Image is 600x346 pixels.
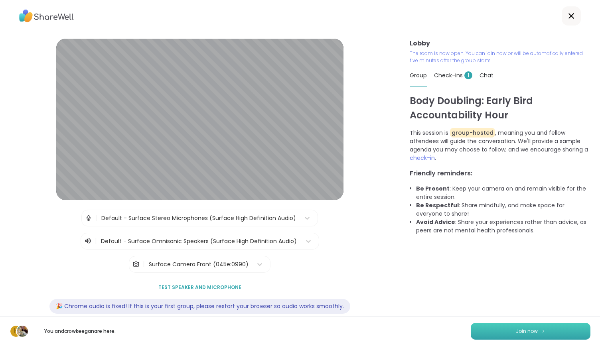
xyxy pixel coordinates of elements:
[95,236,97,246] span: |
[35,328,124,335] p: You and crowkeegan are here.
[410,50,590,64] p: The room is now open. You can join now or will be automatically entered five minutes after the gr...
[450,128,495,138] span: group-hosted
[19,7,74,25] img: ShareWell Logo
[143,256,145,272] span: |
[132,256,140,272] img: Camera
[95,210,97,226] span: |
[434,71,472,79] span: Check-ins
[410,169,590,178] h3: Friendly reminders:
[85,210,92,226] img: Microphone
[149,260,249,269] div: Surface Camera Front (045e:0990)
[49,299,350,314] div: 🎉 Chrome audio is fixed! If this is your first group, please restart your browser so audio works ...
[416,185,590,201] li: : Keep your camera on and remain visible for the entire session.
[410,39,590,48] h3: Lobby
[416,201,590,218] li: : Share mindfully, and make space for everyone to share!
[416,218,455,226] b: Avoid Advice
[17,326,28,337] img: crowkeegan
[464,71,472,79] span: 1
[416,218,590,235] li: : Share your experiences rather than advice, as peers are not mental health professionals.
[480,71,493,79] span: Chat
[410,154,435,162] span: check-in
[416,185,450,193] b: Be Present
[158,284,241,291] span: Test speaker and microphone
[516,328,538,335] span: Join now
[101,214,296,222] div: Default - Surface Stereo Microphones (Surface High Definition Audio)
[471,323,590,340] button: Join now
[410,94,590,122] h1: Body Doubling: Early Bird Accountability Hour
[410,71,427,79] span: Group
[416,201,459,209] b: Be Respectful
[14,326,18,336] span: h
[155,279,245,296] button: Test speaker and microphone
[541,329,546,333] img: ShareWell Logomark
[410,129,590,162] p: This session is , meaning you and fellow attendees will guide the conversation. We'll provide a s...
